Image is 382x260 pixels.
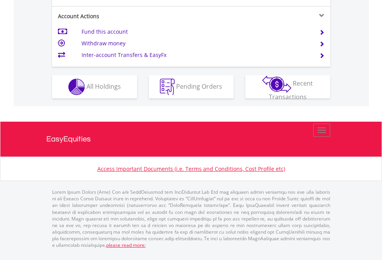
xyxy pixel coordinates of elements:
[81,38,310,49] td: Withdraw money
[52,12,191,20] div: Account Actions
[262,76,291,93] img: transactions-zar-wht.png
[81,49,310,61] td: Inter-account Transfers & EasyFx
[52,75,137,98] button: All Holdings
[46,122,336,157] a: EasyEquities
[68,79,85,95] img: holdings-wht.png
[81,26,310,38] td: Fund this account
[160,79,175,95] img: pending_instructions-wht.png
[87,82,121,90] span: All Holdings
[176,82,222,90] span: Pending Orders
[52,189,330,248] p: Lorem Ipsum Dolors (Ame) Con a/e SeddOeiusmod tem InciDiduntut Lab Etd mag aliquaen admin veniamq...
[149,75,234,98] button: Pending Orders
[106,242,146,248] a: please read more:
[97,165,285,172] a: Access Important Documents (i.e. Terms and Conditions, Cost Profile etc)
[245,75,330,98] button: Recent Transactions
